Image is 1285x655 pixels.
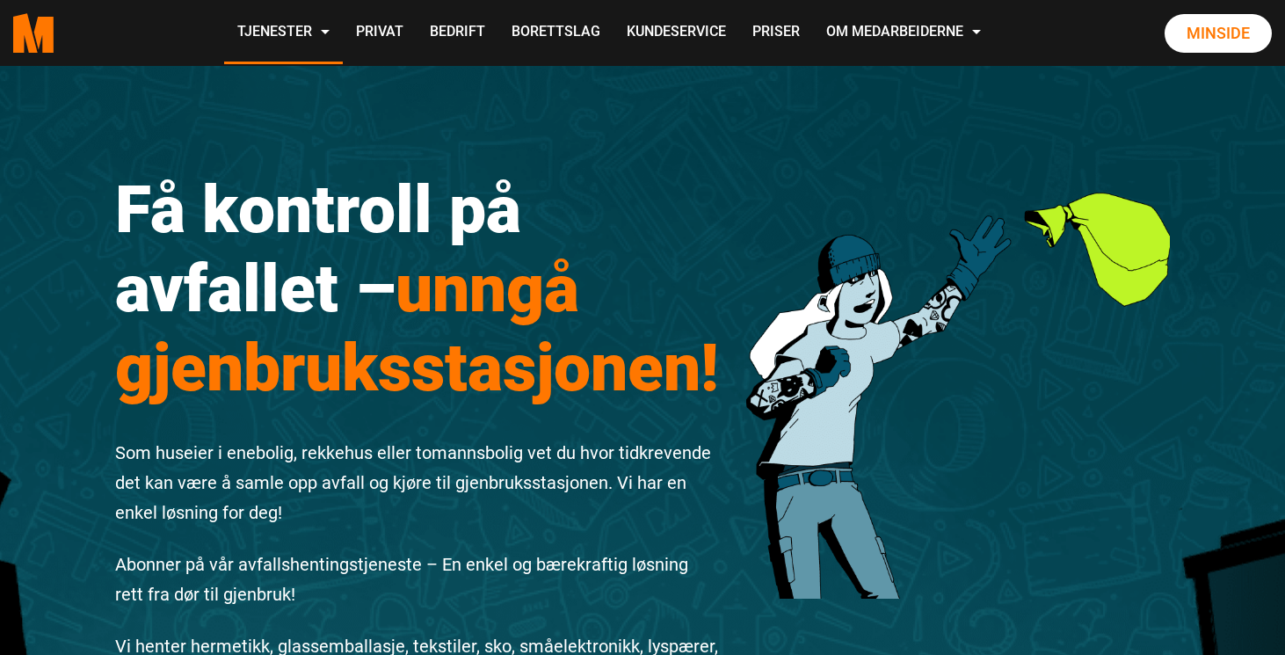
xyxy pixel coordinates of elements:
[115,438,720,528] p: Som huseier i enebolig, rekkehus eller tomannsbolig vet du hvor tidkrevende det kan være å samle ...
[498,2,613,64] a: Borettslag
[1165,14,1272,53] a: Minside
[343,2,417,64] a: Privat
[746,130,1171,599] img: 201222 Rydde Karakter 3 1
[813,2,994,64] a: Om Medarbeiderne
[115,250,719,406] span: unngå gjenbruksstasjonen!
[115,549,720,609] p: Abonner på vår avfallshentingstjeneste – En enkel og bærekraftig løsning rett fra dør til gjenbruk!
[224,2,343,64] a: Tjenester
[739,2,813,64] a: Priser
[613,2,739,64] a: Kundeservice
[417,2,498,64] a: Bedrift
[115,170,720,407] h1: Få kontroll på avfallet –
